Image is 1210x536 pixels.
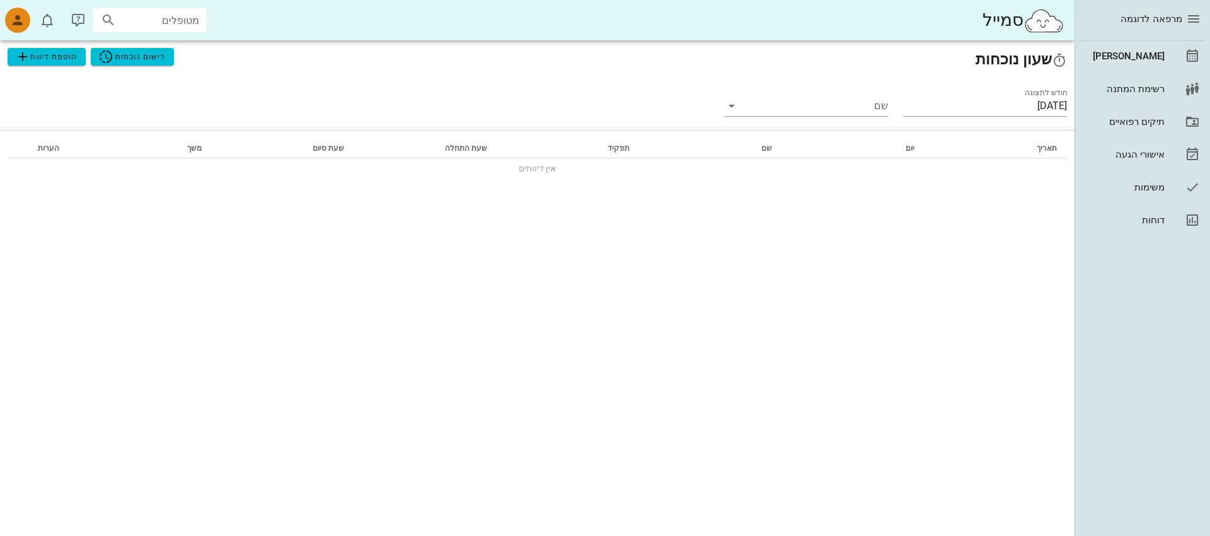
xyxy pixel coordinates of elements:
a: משימות [1080,172,1205,202]
th: שעת סיום [212,138,354,158]
div: סמייל [982,7,1064,34]
span: שם [761,144,772,153]
div: דוחות [1085,215,1165,225]
a: אישורי הגעה [1080,139,1205,170]
div: רשימת המתנה [1085,84,1165,94]
a: דוחות [1080,205,1205,235]
th: משך [69,138,212,158]
span: תאריך [1037,144,1057,153]
td: אין דיווחים [8,158,1067,178]
button: הוספת דיווח [8,48,86,66]
div: אישורי הגעה [1085,149,1165,160]
a: תיקים רפואיים [1080,107,1205,137]
a: רשימת המתנה [1080,74,1205,104]
span: שעת סיום [313,144,344,153]
span: הערות [38,144,59,153]
div: תיקים רפואיים [1085,117,1165,127]
span: תפקיד [608,144,630,153]
span: יום [906,144,914,153]
img: SmileCloud logo [1023,8,1064,33]
span: הוספת דיווח [15,49,78,64]
h2: שעון נוכחות [8,48,1067,71]
span: שעת התחלה [445,144,487,153]
th: תאריך: לא ממוין. לחץ למיון לפי סדר עולה. הפעל למיון עולה. [925,138,1067,158]
th: שעת התחלה [354,138,497,158]
span: משך [187,144,202,153]
th: תפקיד: לא ממוין. לחץ למיון לפי סדר עולה. הפעל למיון עולה. [497,138,640,158]
span: תג [39,12,45,18]
span: רישום נוכחות [98,49,166,64]
a: [PERSON_NAME] [1080,41,1205,71]
div: משימות [1085,182,1165,192]
th: יום: לא ממוין. לחץ למיון לפי סדר עולה. הפעל למיון עולה. [782,138,925,158]
button: רישום נוכחות [91,48,174,66]
th: הערות [28,138,69,158]
span: מרפאה לדוגמה [1121,13,1182,25]
label: חודש לתצוגה [1025,88,1067,98]
th: שם: לא ממוין. לחץ למיון לפי סדר עולה. הפעל למיון עולה. [640,138,782,158]
div: [PERSON_NAME] [1085,51,1165,61]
